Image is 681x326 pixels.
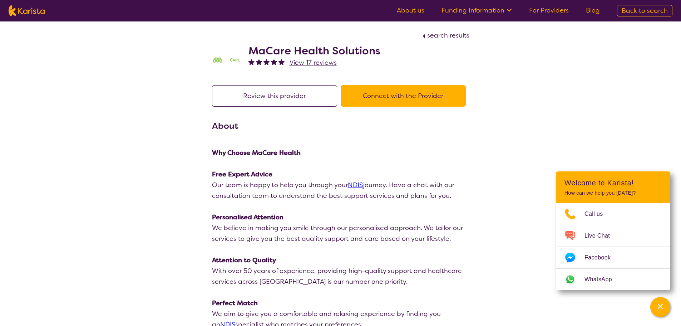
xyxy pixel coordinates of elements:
[248,59,255,65] img: fullstar
[556,269,670,290] a: Web link opens in a new tab.
[212,256,276,264] strong: Attention to Quality
[212,266,469,287] p: With over 50 years of experience, providing high-quality support and healthcare services across [...
[9,5,45,16] img: Karista logo
[341,85,466,107] button: Connect with the Provider
[427,31,469,40] span: search results
[584,274,621,285] span: WhatsApp
[212,299,258,307] strong: Perfect Match
[617,5,672,16] a: Back to search
[212,57,241,64] img: mgttalrdbt23wl6urpfy.png
[263,59,270,65] img: fullstar
[212,180,469,201] p: Our team is happy to help you through your journey. Have a chat with our consultation team to und...
[529,6,569,15] a: For Providers
[564,190,662,196] p: How can we help you [DATE]?
[584,230,618,241] span: Live Chat
[212,170,272,179] strong: Free Expert Advice
[584,252,619,263] span: Facebook
[212,92,341,100] a: Review this provider
[348,181,363,189] a: NDIS
[271,59,277,65] img: fullstar
[564,179,662,187] h2: Welcome to Karista!
[278,59,285,65] img: fullstar
[341,92,469,100] a: Connect with the Provider
[290,57,337,68] a: View 17 reviews
[212,85,337,107] button: Review this provider
[212,213,283,222] strong: Personalised Attention
[556,171,670,290] div: Channel Menu
[256,59,262,65] img: fullstar
[212,223,469,244] p: We believe in making you smile through our personalised approach. We tailor our services to give ...
[622,6,668,15] span: Back to search
[421,31,469,40] a: search results
[586,6,600,15] a: Blog
[441,6,512,15] a: Funding Information
[212,120,469,132] h3: About
[584,209,612,219] span: Call us
[290,58,337,67] span: View 17 reviews
[650,297,670,317] button: Channel Menu
[248,44,380,57] h2: MaCare Health Solutions
[397,6,424,15] a: About us
[556,203,670,290] ul: Choose channel
[212,149,301,157] strong: Why Choose MaCare Health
